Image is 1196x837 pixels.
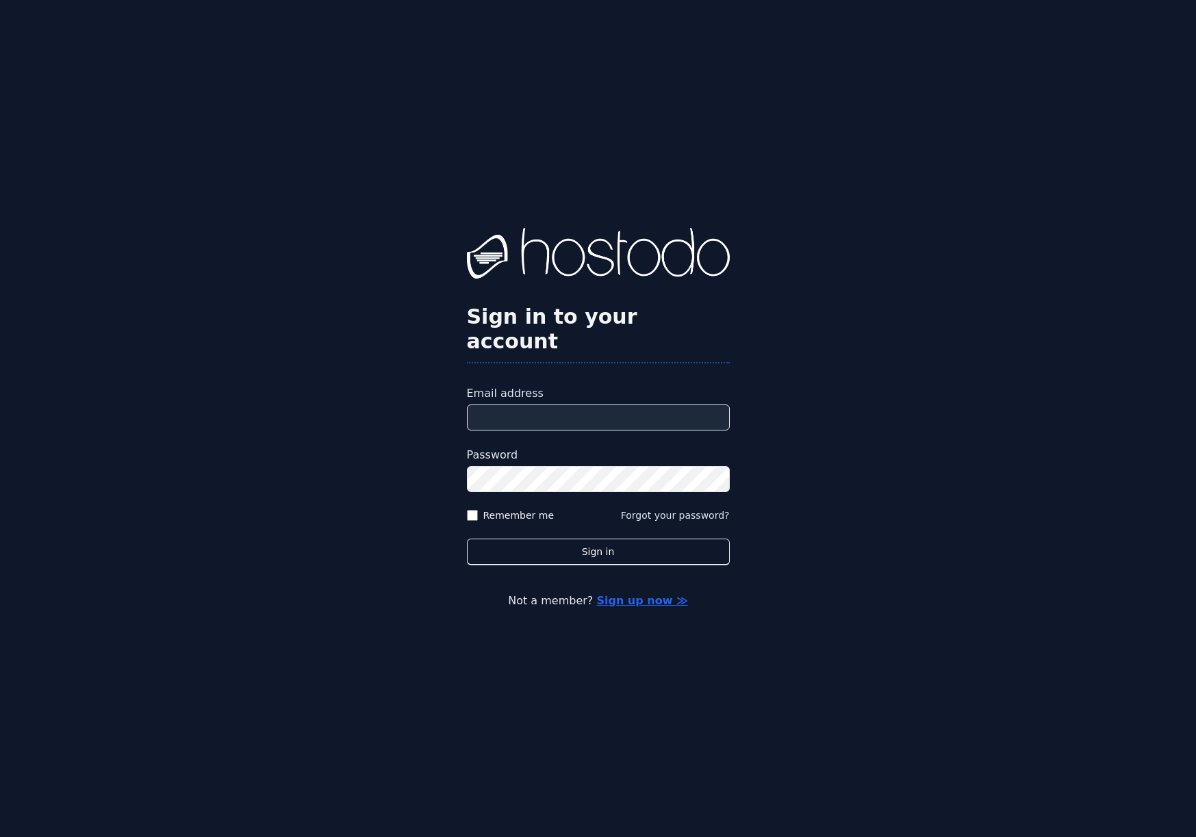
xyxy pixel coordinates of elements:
[467,447,730,463] label: Password
[621,508,730,522] button: Forgot your password?
[66,593,1130,609] p: Not a member?
[467,539,730,565] button: Sign in
[467,228,730,283] img: Hostodo
[483,508,555,522] label: Remember me
[596,594,687,607] a: Sign up now ≫
[467,385,730,402] label: Email address
[467,305,730,354] h2: Sign in to your account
